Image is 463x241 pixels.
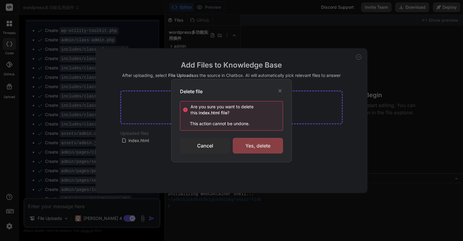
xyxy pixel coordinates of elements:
div: Cancel [180,138,230,154]
p: This action cannot be undone. [183,121,283,127]
div: Yes, delete [233,138,283,154]
span: index.html file [197,110,227,115]
h3: Delete file [180,88,203,95]
div: Are you sure you want to delete this ? [191,104,283,116]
